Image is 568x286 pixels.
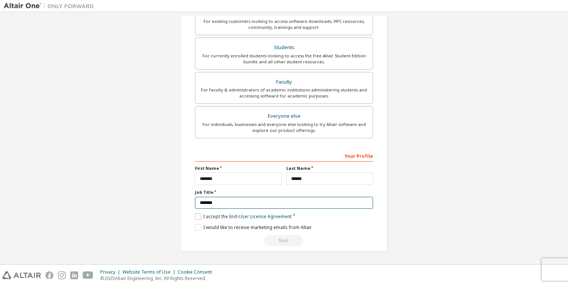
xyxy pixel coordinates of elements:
label: I accept the [195,213,292,220]
div: For faculty & administrators of academic institutions administering students and accessing softwa... [200,87,368,99]
div: Students [200,42,368,53]
div: For existing customers looking to access software downloads, HPC resources, community, trainings ... [200,18,368,30]
label: Last Name [286,165,373,171]
p: © 2025 Altair Engineering, Inc. All Rights Reserved. [100,275,216,282]
img: instagram.svg [58,271,66,279]
div: For currently enrolled students looking to access the free Altair Student Edition bundle and all ... [200,53,368,65]
img: youtube.svg [83,271,94,279]
div: For individuals, businesses and everyone else looking to try Altair software and explore our prod... [200,121,368,133]
div: Faculty [200,77,368,87]
label: First Name [195,165,282,171]
div: Read and acccept EULA to continue [195,235,373,246]
label: Job Title [195,189,373,195]
img: facebook.svg [45,271,53,279]
div: Everyone else [200,111,368,121]
img: Altair One [4,2,98,10]
a: End-User License Agreement [229,213,292,220]
img: linkedin.svg [70,271,78,279]
label: I would like to receive marketing emails from Altair [195,224,312,231]
img: altair_logo.svg [2,271,41,279]
div: Cookie Consent [178,269,216,275]
div: Your Profile [195,150,373,162]
div: Privacy [100,269,122,275]
div: Website Terms of Use [122,269,178,275]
